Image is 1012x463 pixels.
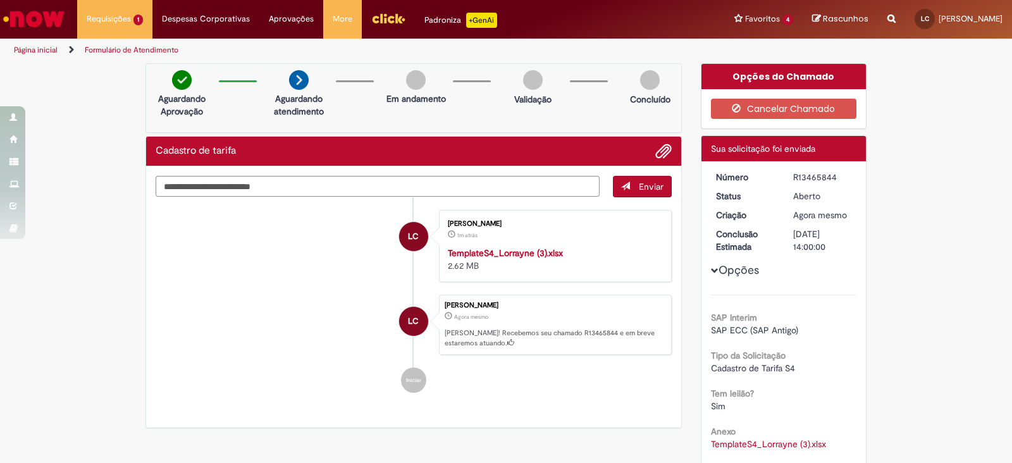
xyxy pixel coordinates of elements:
[408,221,419,252] span: LC
[9,39,665,62] ul: Trilhas de página
[172,70,192,90] img: check-circle-green.png
[613,176,672,197] button: Enviar
[14,45,58,55] a: Página inicial
[156,295,672,355] li: Lorrayne Prado Carvalho
[711,426,736,437] b: Anexo
[793,209,847,221] span: Agora mesmo
[793,209,852,221] div: 31/08/2025 21:21:35
[151,92,213,118] p: Aguardando Aprovação
[1,6,66,32] img: ServiceNow
[448,247,563,259] a: TemplateS4_Lorrayne (3).xlsx
[711,99,857,119] button: Cancelar Chamado
[156,176,600,197] textarea: Digite sua mensagem aqui...
[445,328,665,348] p: [PERSON_NAME]! Recebemos seu chamado R13465844 e em breve estaremos atuando.
[333,13,352,25] span: More
[514,93,552,106] p: Validação
[823,13,868,25] span: Rascunhos
[707,228,784,253] dt: Conclusão Estimada
[921,15,929,23] span: LC
[87,13,131,25] span: Requisições
[406,70,426,90] img: img-circle-grey.png
[793,171,852,183] div: R13465844
[711,400,725,412] span: Sim
[711,324,798,336] span: SAP ECC (SAP Antigo)
[707,190,784,202] dt: Status
[707,209,784,221] dt: Criação
[782,15,793,25] span: 4
[711,350,786,361] b: Tipo da Solicitação
[448,220,658,228] div: [PERSON_NAME]
[711,438,826,450] a: Download de TemplateS4_Lorrayne (3).xlsx
[424,13,497,28] div: Padroniza
[289,70,309,90] img: arrow-next.png
[268,92,330,118] p: Aguardando atendimento
[939,13,1003,24] span: [PERSON_NAME]
[156,145,236,157] h2: Cadastro de tarifa Histórico de tíquete
[711,362,795,374] span: Cadastro de Tarifa S4
[454,313,488,321] span: Agora mesmo
[399,222,428,251] div: Lorrayne Prado Carvalho
[457,231,478,239] time: 31/08/2025 21:20:13
[466,13,497,28] p: +GenAi
[812,13,868,25] a: Rascunhos
[156,197,672,406] ul: Histórico de tíquete
[701,64,867,89] div: Opções do Chamado
[133,15,143,25] span: 1
[707,171,784,183] dt: Número
[793,190,852,202] div: Aberto
[386,92,446,105] p: Em andamento
[269,13,314,25] span: Aprovações
[640,70,660,90] img: img-circle-grey.png
[630,93,670,106] p: Concluído
[408,306,419,336] span: LC
[399,307,428,336] div: Lorrayne Prado Carvalho
[448,247,658,272] div: 2.62 MB
[371,9,405,28] img: click_logo_yellow_360x200.png
[711,143,815,154] span: Sua solicitação foi enviada
[793,228,852,253] div: [DATE] 14:00:00
[711,388,754,399] b: Tem leilão?
[445,302,665,309] div: [PERSON_NAME]
[162,13,250,25] span: Despesas Corporativas
[457,231,478,239] span: 1m atrás
[454,313,488,321] time: 31/08/2025 21:21:35
[85,45,178,55] a: Formulário de Atendimento
[523,70,543,90] img: img-circle-grey.png
[745,13,780,25] span: Favoritos
[639,181,663,192] span: Enviar
[711,312,757,323] b: SAP Interim
[655,143,672,159] button: Adicionar anexos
